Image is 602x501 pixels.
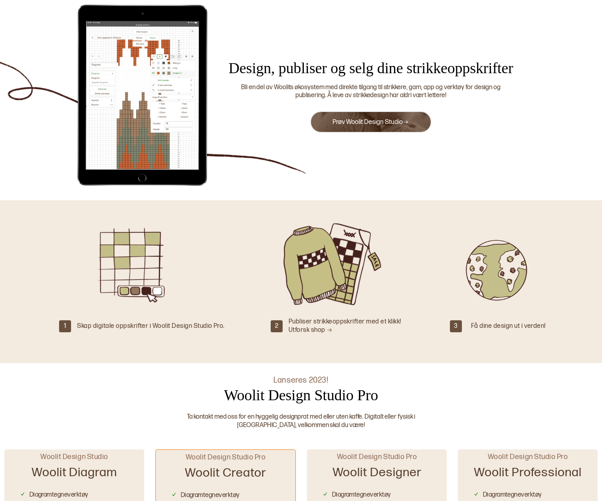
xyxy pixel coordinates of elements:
[77,322,224,331] div: Skap digitale oppskrifter i Woolit Design Studio Pro.
[333,462,422,488] div: Woolit Designer
[30,491,88,499] div: Diagramtegneverktøy
[332,491,391,499] div: Diagramtegneverktøy
[216,58,526,78] div: Design, publiser og selg dine strikkeoppskrifter
[156,413,446,430] div: Ta kontakt med oss for en hyggelig designprat med eller uten kaffe. Digitalt eller fysisk i [GEOG...
[471,322,546,331] div: Få dine design ut i verden!
[289,326,333,334] a: Utforsk shop
[289,318,401,335] div: Publiser strikkeoppskrifter med et klikk!
[333,118,409,126] a: Prøv Woolit Design Studio
[450,320,462,332] div: 3
[224,385,378,405] div: Woolit Design Studio Pro
[32,462,117,488] div: Woolit Diagram
[279,220,387,308] img: Strikket genser og oppskrift til salg.
[85,220,193,308] img: Illustrasjon av Woolit Design Studio Pro
[73,3,212,187] img: Illustrasjon av Woolit Design Studio Pro
[181,491,240,500] div: Diagramtegneverktøy
[40,452,108,461] div: Woolit Design Studio
[185,462,266,488] div: Woolit Creator
[273,375,328,385] div: Lanseres 2023!
[488,452,568,461] div: Woolit Design Studio Pro
[186,453,266,462] div: Woolit Design Studio Pro
[441,220,549,308] img: Jordkloden
[474,462,582,488] div: Woolit Professional
[337,452,417,461] div: Woolit Design Studio Pro
[310,111,431,133] button: Prøv Woolit Design Studio
[226,84,516,100] div: Bli en del av Woolits økosystem med direkte tilgang til strikkere, garn, app og verktøy for desig...
[271,320,283,332] div: 2
[59,320,71,332] div: 1
[483,491,542,499] div: Diagramtegneverktøy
